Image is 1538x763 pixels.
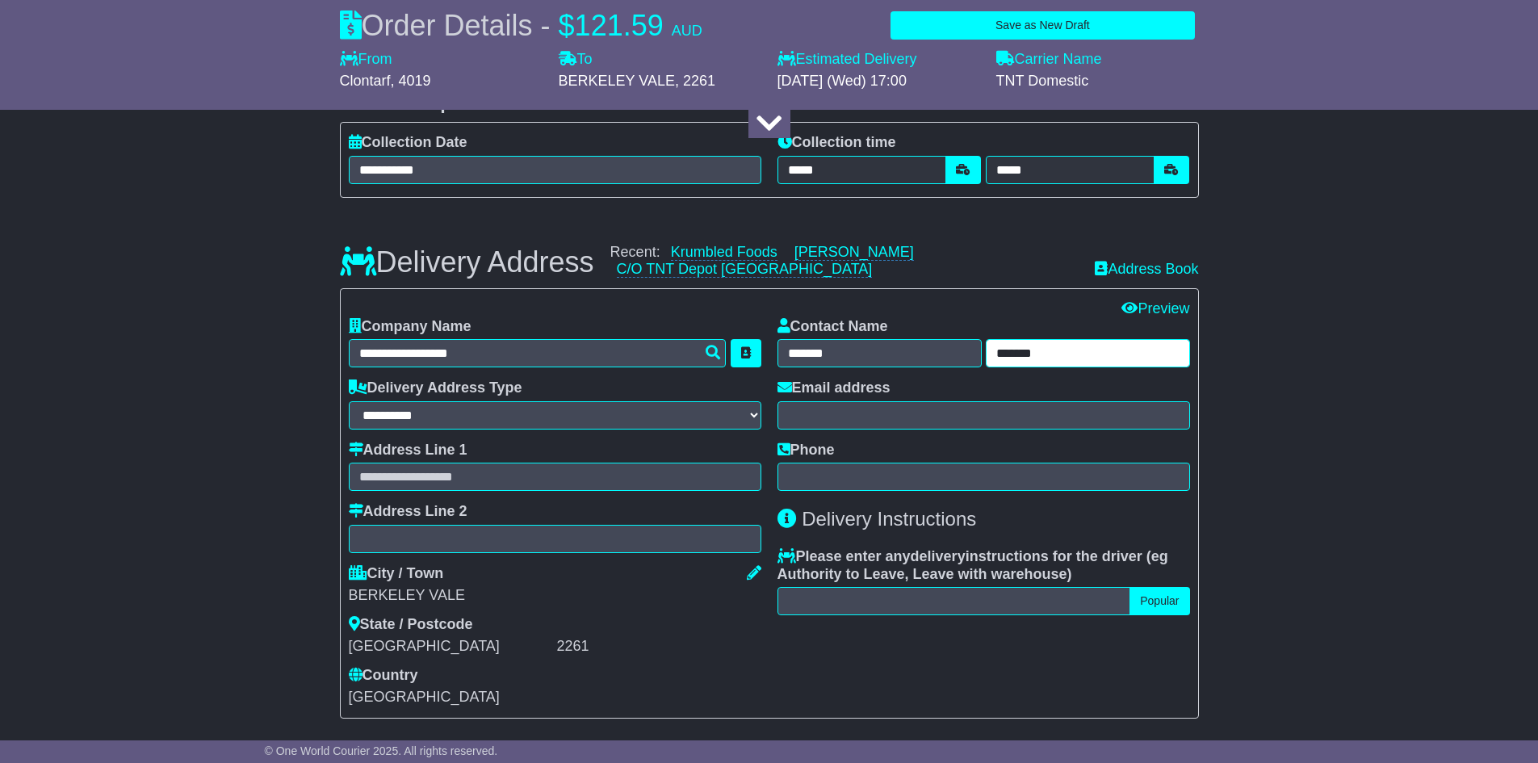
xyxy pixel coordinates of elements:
a: Address Book [1095,261,1198,277]
label: Delivery Address Type [349,379,522,397]
label: Collection Date [349,134,467,152]
label: From [340,51,392,69]
span: [GEOGRAPHIC_DATA] [349,689,500,705]
span: BERKELEY VALE [559,73,675,89]
span: , 4019 [391,73,431,89]
label: City / Town [349,565,444,583]
label: Collection time [777,134,896,152]
label: Country [349,667,418,685]
span: eg Authority to Leave, Leave with warehouse [777,548,1168,582]
label: Address Line 1 [349,442,467,459]
div: TNT Domestic [996,73,1199,90]
a: [PERSON_NAME] [794,244,914,261]
div: Recent: [610,244,1079,279]
label: State / Postcode [349,616,473,634]
div: BERKELEY VALE [349,587,761,605]
label: Address Line 2 [349,503,467,521]
span: © One World Courier 2025. All rights reserved. [265,744,498,757]
label: Phone [777,442,835,459]
span: $ [559,9,575,42]
h3: Delivery Address [340,246,594,279]
span: Delivery Instructions [802,508,976,530]
span: Clontarf [340,73,391,89]
label: Contact Name [777,318,888,336]
span: , 2261 [675,73,715,89]
label: Email address [777,379,891,397]
label: To [559,51,593,69]
a: C/O TNT Depot [GEOGRAPHIC_DATA] [617,261,873,278]
div: 2261 [557,638,761,656]
label: Estimated Delivery [777,51,980,69]
label: Please enter any instructions for the driver ( ) [777,548,1190,583]
div: Order Details - [340,8,702,43]
span: 121.59 [575,9,664,42]
a: Krumbled Foods [671,244,777,261]
div: [GEOGRAPHIC_DATA] [349,638,553,656]
span: AUD [672,23,702,39]
div: [DATE] (Wed) 17:00 [777,73,980,90]
button: Popular [1129,587,1189,615]
label: Carrier Name [996,51,1102,69]
span: delivery [911,548,966,564]
a: Preview [1121,300,1189,317]
label: Company Name [349,318,471,336]
button: Save as New Draft [891,11,1194,40]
